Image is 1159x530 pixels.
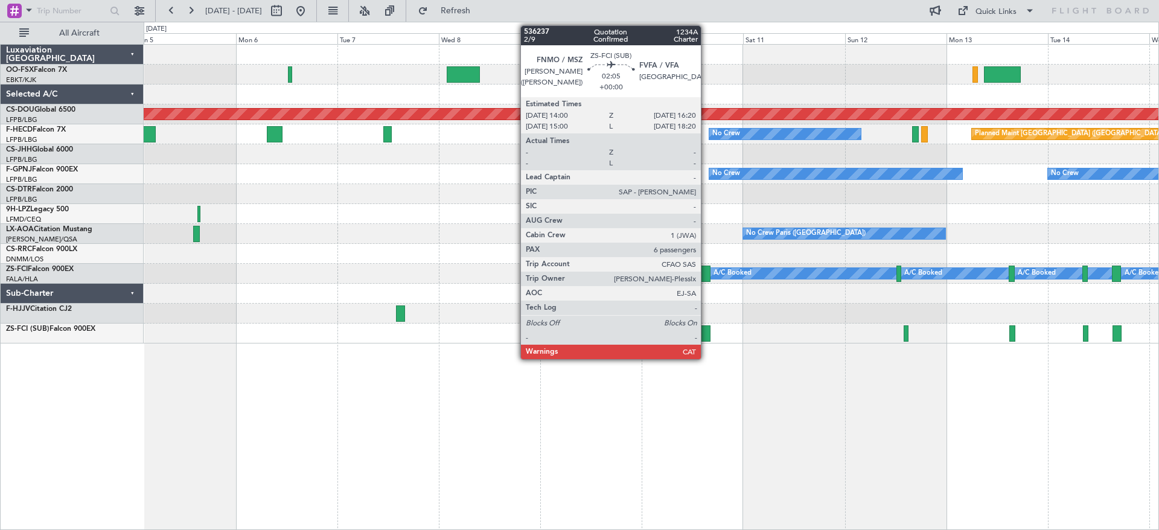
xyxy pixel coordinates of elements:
[540,33,642,44] div: Thu 9
[6,75,36,85] a: EBKT/KJK
[975,6,1017,18] div: Quick Links
[6,215,41,224] a: LFMD/CEQ
[6,186,73,193] a: CS-DTRFalcon 2000
[6,166,32,173] span: F-GPNJ
[6,226,34,233] span: LX-AOA
[146,24,167,34] div: [DATE]
[6,106,34,113] span: CS-DOU
[135,33,236,44] div: Sun 5
[205,5,262,16] span: [DATE] - [DATE]
[6,305,72,313] a: F-HJJVCitation CJ2
[430,7,481,15] span: Refresh
[6,305,30,313] span: F-HJJV
[6,115,37,124] a: LFPB/LBG
[1018,264,1056,283] div: A/C Booked
[6,325,95,333] a: ZS-FCI (SUB)Falcon 900EX
[6,325,49,333] span: ZS-FCI (SUB)
[31,29,127,37] span: All Aircraft
[6,246,77,253] a: CS-RRCFalcon 900LX
[6,126,66,133] a: F-HECDFalcon 7X
[6,255,43,264] a: DNMM/LOS
[6,146,73,153] a: CS-JHHGlobal 6000
[6,106,75,113] a: CS-DOUGlobal 6500
[6,146,32,153] span: CS-JHH
[845,33,947,44] div: Sun 12
[439,33,540,44] div: Wed 8
[6,206,30,213] span: 9H-LPZ
[236,33,337,44] div: Mon 6
[6,126,33,133] span: F-HECD
[6,135,37,144] a: LFPB/LBG
[1051,165,1079,183] div: No Crew
[712,165,740,183] div: No Crew
[6,226,92,233] a: LX-AOACitation Mustang
[6,266,74,273] a: ZS-FCIFalcon 900EX
[6,195,37,204] a: LFPB/LBG
[1048,33,1149,44] div: Tue 14
[947,33,1048,44] div: Mon 13
[6,246,32,253] span: CS-RRC
[6,66,34,74] span: OO-FSX
[6,186,32,193] span: CS-DTR
[610,264,648,283] div: A/C Booked
[904,264,942,283] div: A/C Booked
[37,2,106,20] input: Trip Number
[746,225,866,243] div: No Crew Paris ([GEOGRAPHIC_DATA])
[6,275,38,284] a: FALA/HLA
[6,266,28,273] span: ZS-FCI
[6,155,37,164] a: LFPB/LBG
[642,33,743,44] div: Fri 10
[13,24,131,43] button: All Aircraft
[743,33,845,44] div: Sat 11
[951,1,1041,21] button: Quick Links
[6,235,77,244] a: [PERSON_NAME]/QSA
[6,166,78,173] a: F-GPNJFalcon 900EX
[712,125,740,143] div: No Crew
[337,33,439,44] div: Tue 7
[714,264,752,283] div: A/C Booked
[6,206,69,213] a: 9H-LPZLegacy 500
[6,66,67,74] a: OO-FSXFalcon 7X
[412,1,485,21] button: Refresh
[6,175,37,184] a: LFPB/LBG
